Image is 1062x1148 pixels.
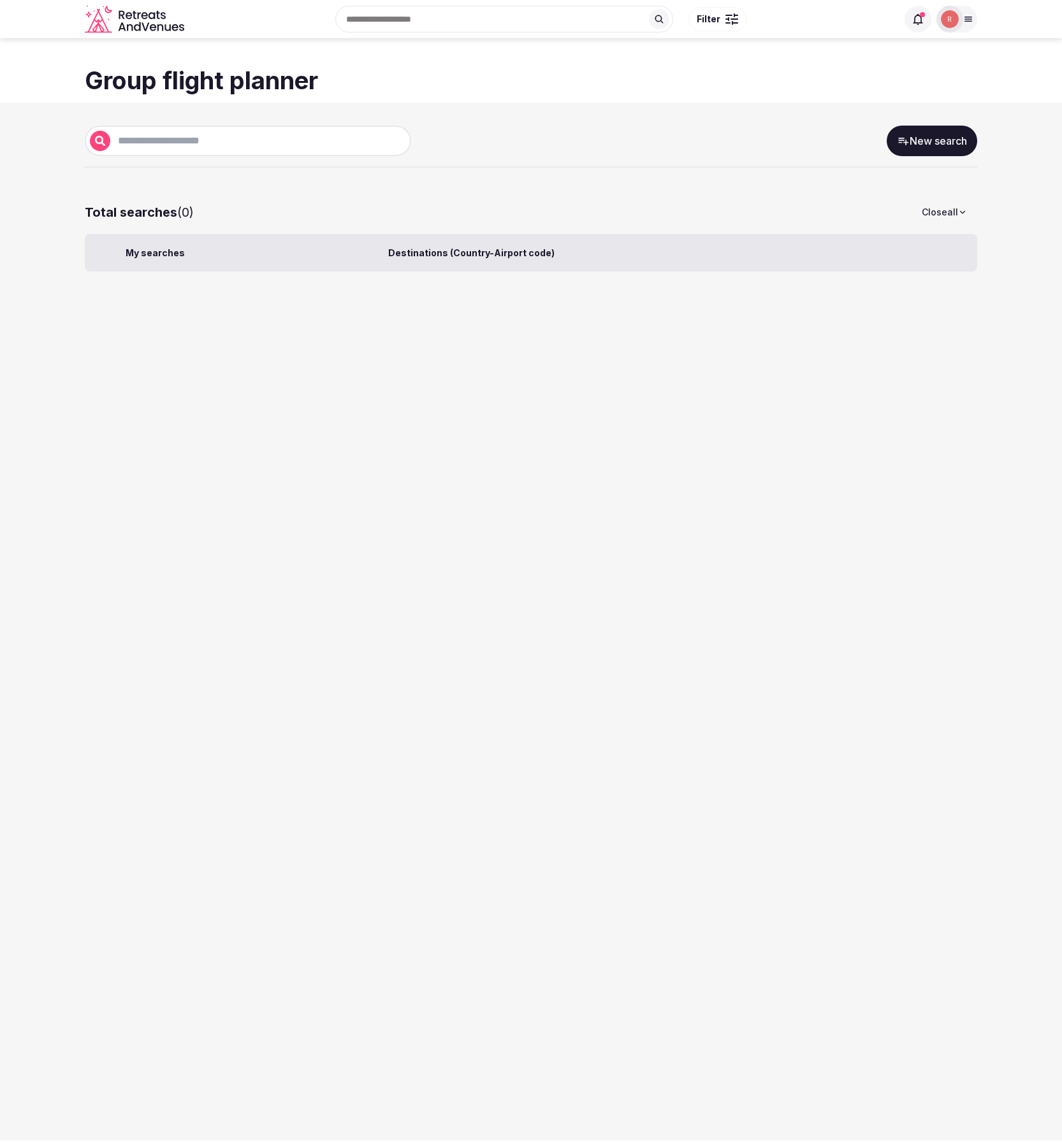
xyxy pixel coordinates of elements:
[85,5,187,34] a: Visit the homepage
[887,126,977,156] a: New search
[85,205,177,220] strong: Total searches
[85,203,194,221] p: ( 0 )
[688,7,746,31] button: Filter
[85,64,977,98] h1: Group flight planner
[941,10,959,28] img: Ryan Sanford
[697,13,720,25] span: Filter
[85,5,187,34] svg: Retreats and Venues company logo
[388,247,964,259] div: Destinations (Country-Airport code)
[98,247,383,259] div: My searches
[912,198,977,226] button: Closeall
